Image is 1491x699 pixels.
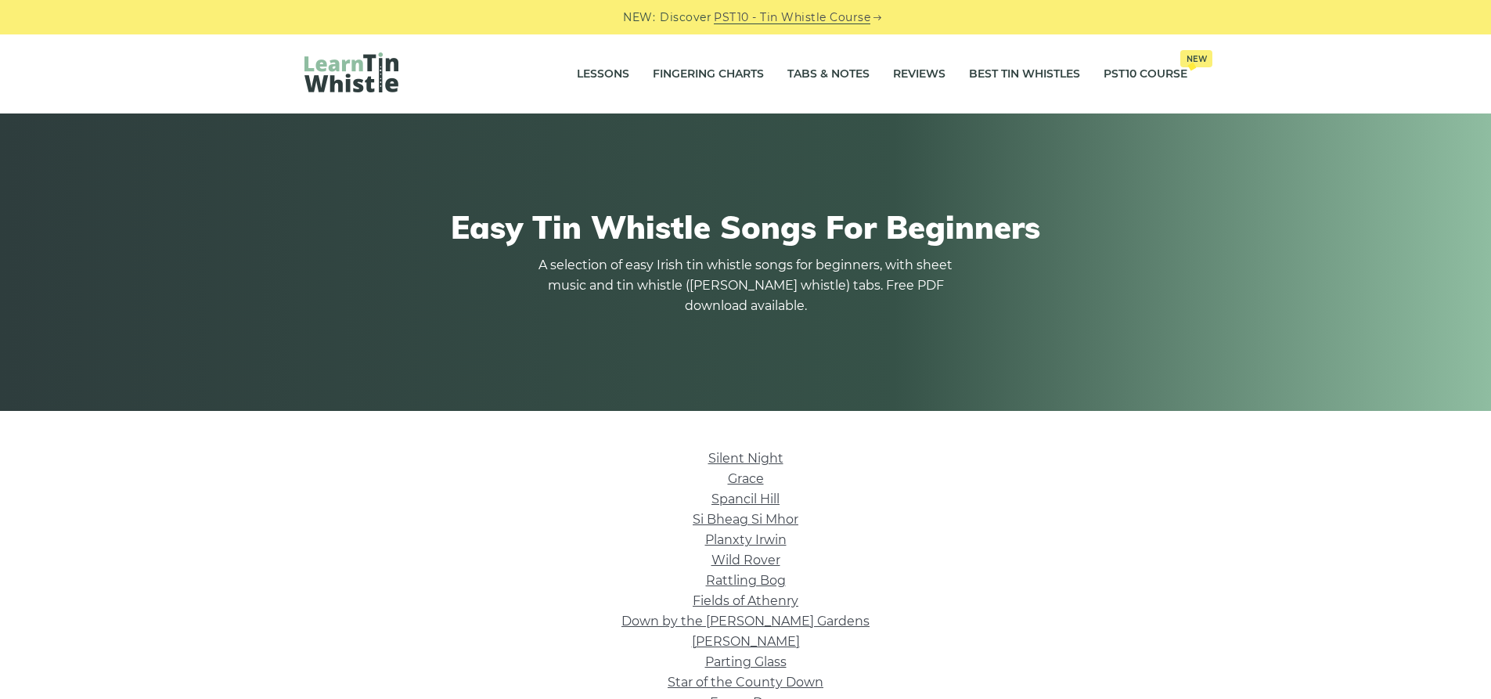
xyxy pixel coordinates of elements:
[893,55,945,94] a: Reviews
[705,654,787,669] a: Parting Glass
[577,55,629,94] a: Lessons
[1104,55,1187,94] a: PST10 CourseNew
[706,573,786,588] a: Rattling Bog
[693,593,798,608] a: Fields of Athenry
[728,471,764,486] a: Grace
[668,675,823,690] a: Star of the County Down
[969,55,1080,94] a: Best Tin Whistles
[787,55,870,94] a: Tabs & Notes
[653,55,764,94] a: Fingering Charts
[711,553,780,567] a: Wild Rover
[621,614,870,629] a: Down by the [PERSON_NAME] Gardens
[1180,50,1212,67] span: New
[708,451,783,466] a: Silent Night
[711,492,780,506] a: Spancil Hill
[693,512,798,527] a: Si­ Bheag Si­ Mhor
[535,255,957,316] p: A selection of easy Irish tin whistle songs for beginners, with sheet music and tin whistle ([PER...
[705,532,787,547] a: Planxty Irwin
[304,208,1187,246] h1: Easy Tin Whistle Songs For Beginners
[692,634,800,649] a: [PERSON_NAME]
[304,52,398,92] img: LearnTinWhistle.com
